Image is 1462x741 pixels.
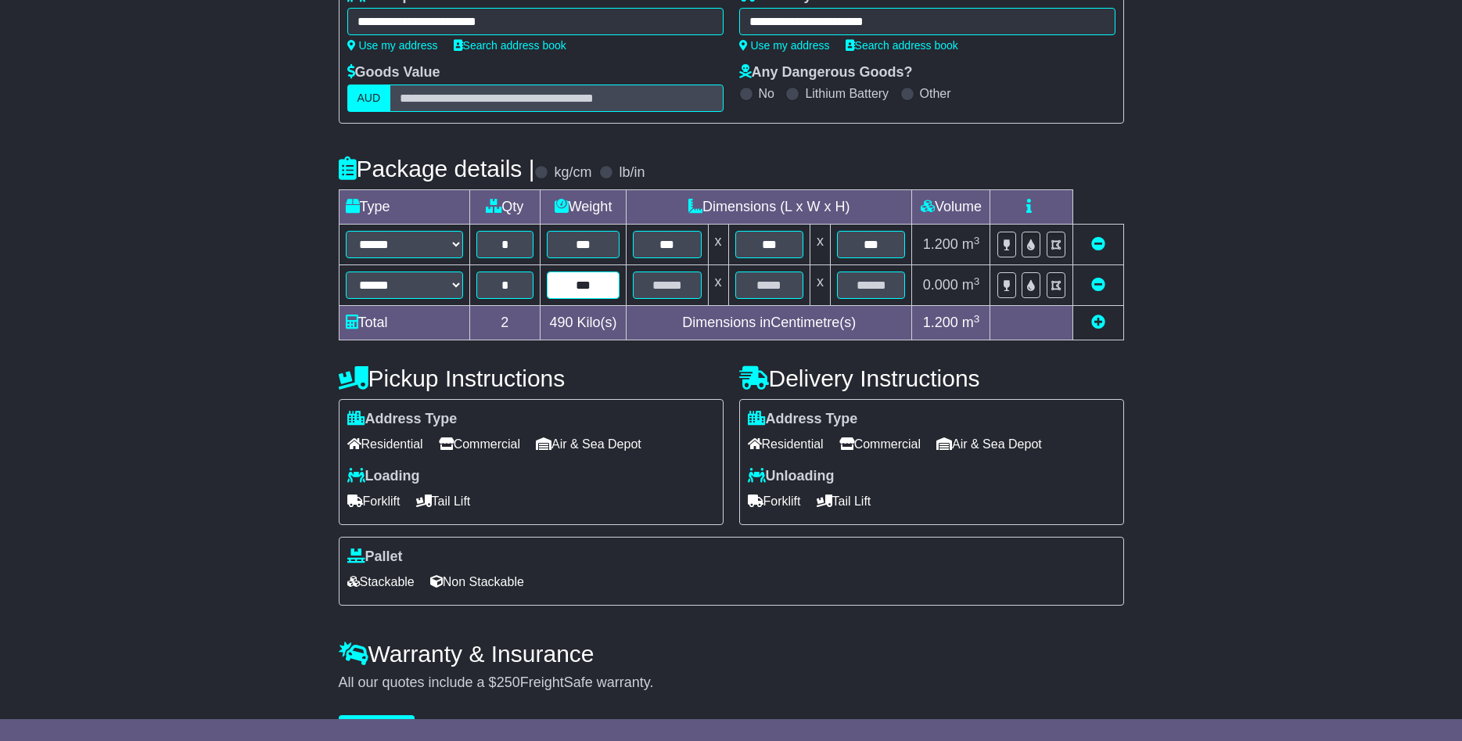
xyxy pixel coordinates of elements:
[974,235,980,246] sup: 3
[416,489,471,513] span: Tail Lift
[554,164,591,182] label: kg/cm
[347,549,403,566] label: Pallet
[541,306,627,340] td: Kilo(s)
[923,236,958,252] span: 1.200
[708,265,728,306] td: x
[817,489,871,513] span: Tail Lift
[962,277,980,293] span: m
[347,85,391,112] label: AUD
[739,64,913,81] label: Any Dangerous Goods?
[839,432,921,456] span: Commercial
[748,489,801,513] span: Forklift
[748,468,835,485] label: Unloading
[339,156,535,182] h4: Package details |
[627,190,912,225] td: Dimensions (L x W x H)
[619,164,645,182] label: lb/in
[469,306,541,340] td: 2
[739,39,830,52] a: Use my address
[439,432,520,456] span: Commercial
[339,306,469,340] td: Total
[962,315,980,330] span: m
[469,190,541,225] td: Qty
[912,190,990,225] td: Volume
[347,39,438,52] a: Use my address
[1091,277,1105,293] a: Remove this item
[627,306,912,340] td: Dimensions in Centimetre(s)
[748,411,858,428] label: Address Type
[497,674,520,690] span: 250
[810,225,830,265] td: x
[339,365,724,391] h4: Pickup Instructions
[759,86,774,101] label: No
[339,641,1124,667] h4: Warranty & Insurance
[805,86,889,101] label: Lithium Battery
[708,225,728,265] td: x
[923,315,958,330] span: 1.200
[846,39,958,52] a: Search address book
[347,570,415,594] span: Stackable
[541,190,627,225] td: Weight
[739,365,1124,391] h4: Delivery Instructions
[347,64,440,81] label: Goods Value
[339,674,1124,692] div: All our quotes include a $ FreightSafe warranty.
[454,39,566,52] a: Search address book
[920,86,951,101] label: Other
[430,570,524,594] span: Non Stackable
[550,315,573,330] span: 490
[347,489,401,513] span: Forklift
[936,432,1042,456] span: Air & Sea Depot
[962,236,980,252] span: m
[536,432,641,456] span: Air & Sea Depot
[1091,315,1105,330] a: Add new item
[347,432,423,456] span: Residential
[923,277,958,293] span: 0.000
[748,432,824,456] span: Residential
[974,313,980,325] sup: 3
[974,275,980,287] sup: 3
[810,265,830,306] td: x
[347,468,420,485] label: Loading
[347,411,458,428] label: Address Type
[1091,236,1105,252] a: Remove this item
[339,190,469,225] td: Type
